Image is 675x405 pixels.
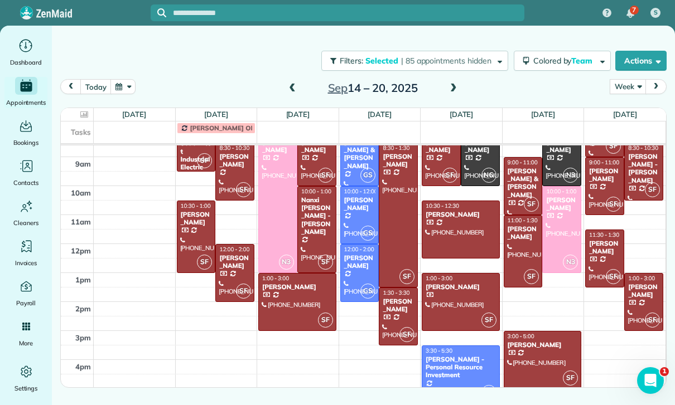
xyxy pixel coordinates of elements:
[507,341,578,349] div: [PERSON_NAME]
[613,110,637,119] a: [DATE]
[654,8,658,17] span: S
[190,124,258,132] span: [PERSON_NAME] OFF
[368,110,392,119] a: [DATE]
[425,355,496,379] div: [PERSON_NAME] - Personal Resource Investment
[301,188,331,195] span: 10:00 - 1:00
[507,167,539,199] div: [PERSON_NAME] & [PERSON_NAME]
[589,159,619,166] span: 9:00 - 11:00
[645,313,660,328] span: SF
[589,167,621,183] div: [PERSON_NAME]
[382,297,414,314] div: [PERSON_NAME]
[425,211,496,218] div: [PERSON_NAME]
[75,304,91,313] span: 2pm
[219,254,251,270] div: [PERSON_NAME]
[426,202,459,209] span: 10:30 - 12:30
[606,139,621,154] span: SF
[219,144,249,152] span: 8:30 - 10:30
[383,144,409,152] span: 8:30 - 1:30
[563,255,578,270] span: N3
[645,79,667,94] button: next
[328,81,348,95] span: Sep
[589,231,619,238] span: 11:30 - 1:30
[4,77,47,108] a: Appointments
[615,51,667,71] button: Actions
[344,254,376,270] div: [PERSON_NAME]
[236,182,251,197] span: SF
[181,202,211,209] span: 10:30 - 1:00
[318,313,333,328] span: SF
[318,168,333,183] span: SF
[399,269,414,284] span: SF
[637,367,664,394] iframe: Intercom live chat
[628,144,658,152] span: 8:30 - 10:30
[157,8,166,17] svg: Focus search
[507,225,539,241] div: [PERSON_NAME]
[442,168,457,183] span: SF
[262,283,333,291] div: [PERSON_NAME]
[13,217,38,228] span: Cleaners
[286,110,310,119] a: [DATE]
[425,138,457,154] div: [PERSON_NAME]
[321,51,508,71] button: Filters: Selected | 85 appointments hidden
[197,153,212,168] span: SF
[151,8,166,17] button: Focus search
[606,197,621,212] span: SF
[4,277,47,309] a: Payroll
[563,168,578,183] span: N3
[508,333,534,340] span: 3:00 - 5:00
[660,367,669,376] span: 1
[10,57,42,68] span: Dashboard
[122,110,146,119] a: [DATE]
[481,313,496,328] span: SF
[80,79,111,94] button: today
[546,138,578,154] div: [PERSON_NAME]
[16,297,36,309] span: Payroll
[628,153,660,185] div: [PERSON_NAME] - [PERSON_NAME]
[303,82,442,94] h2: 14 – 20, 2025
[645,182,660,197] span: SF
[514,51,611,71] button: Colored byTeam
[531,110,555,119] a: [DATE]
[508,217,538,224] span: 11:00 - 1:30
[533,56,596,66] span: Colored by
[75,333,91,342] span: 3pm
[344,138,376,170] div: [PERSON_NAME] & [PERSON_NAME]
[318,255,333,270] span: SF
[6,97,46,108] span: Appointments
[589,240,621,256] div: [PERSON_NAME]
[425,283,496,291] div: [PERSON_NAME]
[180,211,213,227] div: [PERSON_NAME]
[219,153,251,169] div: [PERSON_NAME]
[301,196,333,236] div: Nanxi [PERSON_NAME] - [PERSON_NAME]
[383,289,409,296] span: 1:30 - 3:30
[426,347,452,354] span: 3:30 - 5:30
[4,237,47,269] a: Invoices
[360,284,375,299] span: GS
[262,138,294,154] div: [PERSON_NAME]
[75,159,91,168] span: 9am
[316,51,508,71] a: Filters: Selected | 85 appointments hidden
[610,79,646,94] button: Week
[279,255,294,270] span: N3
[13,137,39,148] span: Bookings
[344,196,376,212] div: [PERSON_NAME]
[344,188,378,195] span: 10:00 - 12:00
[4,197,47,228] a: Cleaners
[632,6,636,14] span: 7
[4,363,47,394] a: Settings
[524,269,539,284] span: SF
[4,157,47,188] a: Contacts
[619,1,642,26] div: 7 unread notifications
[450,110,474,119] a: [DATE]
[382,153,414,169] div: [PERSON_NAME]
[606,269,621,284] span: SF
[204,110,228,119] a: [DATE]
[60,79,81,94] button: prev
[571,56,594,66] span: Team
[15,257,37,269] span: Invoices
[4,117,47,148] a: Bookings
[75,362,91,371] span: 4pm
[75,275,91,284] span: 1pm
[13,177,38,188] span: Contacts
[464,138,496,154] div: [PERSON_NAME]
